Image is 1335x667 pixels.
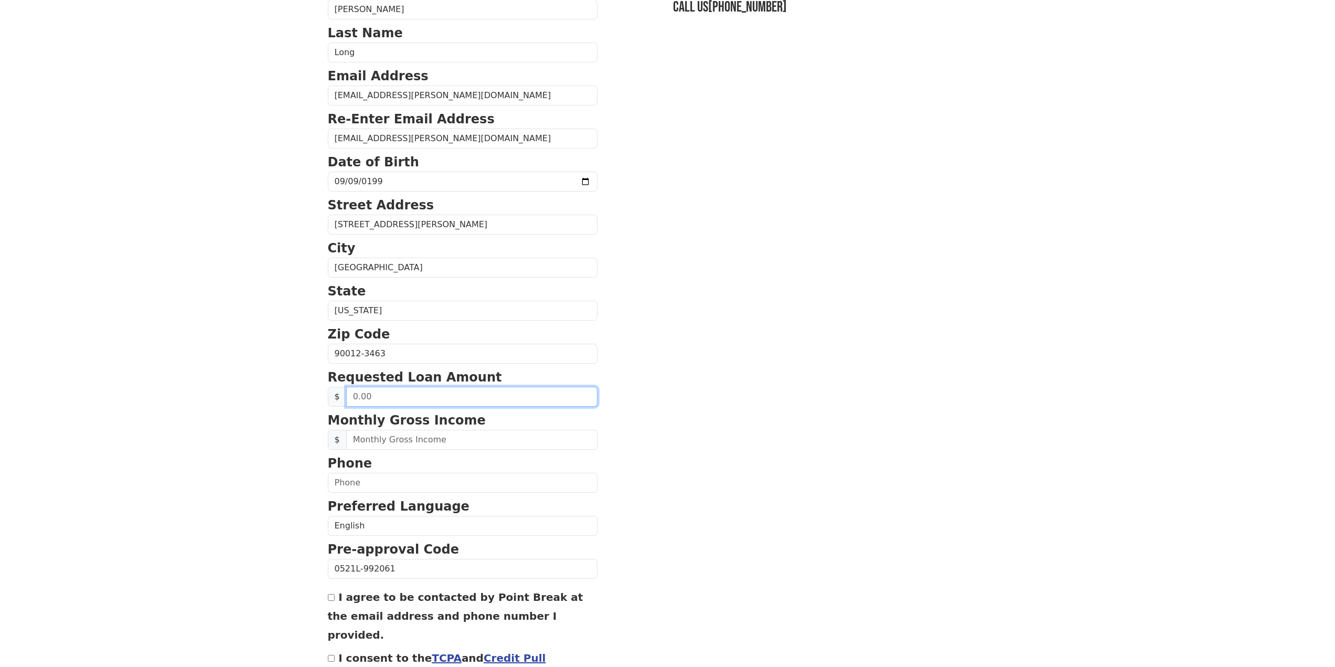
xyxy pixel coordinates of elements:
strong: Requested Loan Amount [328,370,502,385]
strong: City [328,241,356,256]
strong: Zip Code [328,327,390,342]
label: I agree to be contacted by Point Break at the email address and phone number I provided. [328,591,583,641]
strong: Date of Birth [328,155,419,170]
input: Email Address [328,86,597,105]
input: Last Name [328,43,597,62]
span: $ [328,387,347,407]
input: Phone [328,473,597,493]
input: 0.00 [346,387,597,407]
strong: Email Address [328,69,429,83]
strong: Street Address [328,198,434,213]
strong: Phone [328,456,372,471]
input: Street Address [328,215,597,235]
span: $ [328,430,347,450]
a: TCPA [432,652,462,664]
input: Zip Code [328,344,597,364]
p: Monthly Gross Income [328,411,597,430]
strong: State [328,284,366,299]
input: City [328,258,597,278]
strong: Preferred Language [328,499,469,514]
strong: Last Name [328,26,403,40]
strong: Pre-approval Code [328,542,460,557]
strong: Re-Enter Email Address [328,112,495,126]
input: Re-Enter Email Address [328,129,597,149]
input: Monthly Gross Income [346,430,597,450]
input: Pre-approval Code [328,559,597,579]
